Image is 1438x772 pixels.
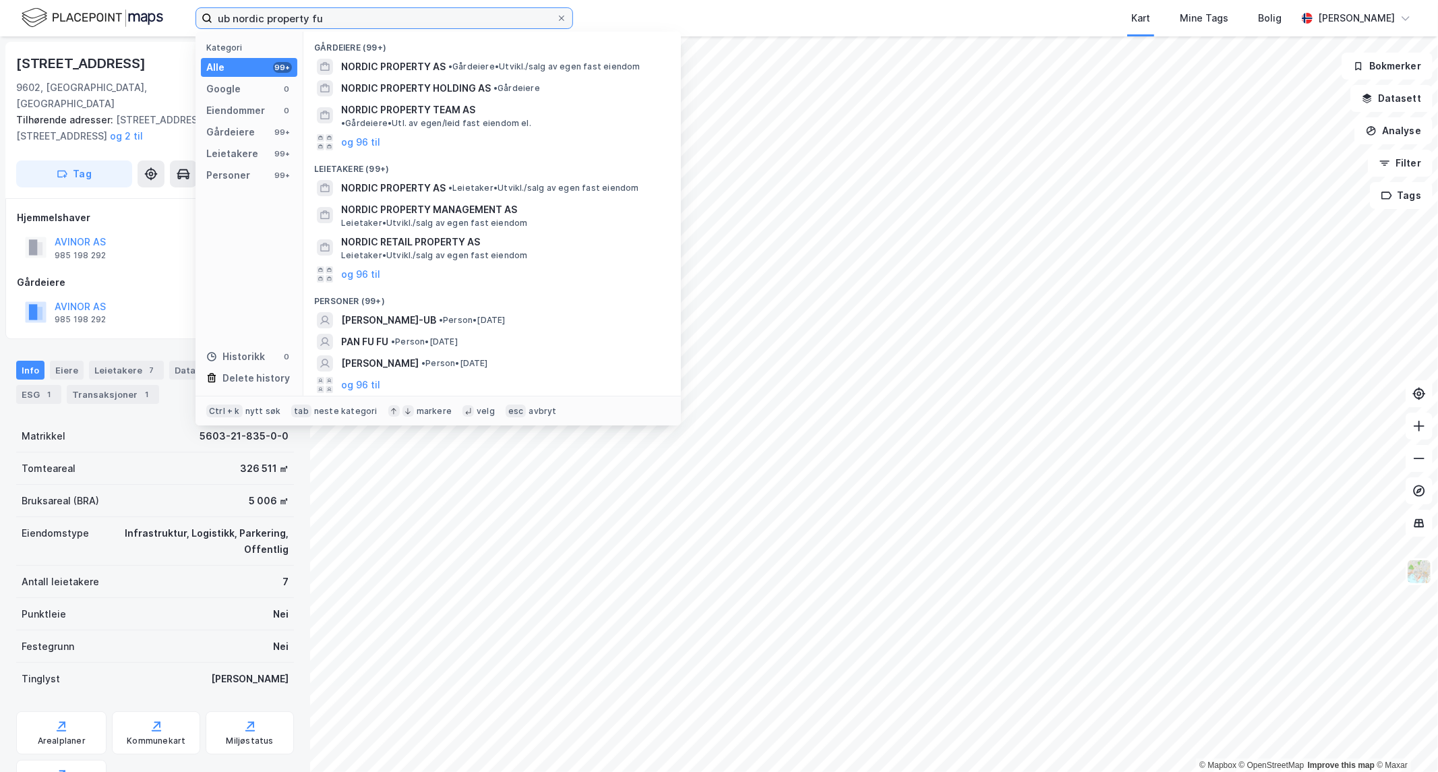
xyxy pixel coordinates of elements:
div: Bruksareal (BRA) [22,493,99,509]
div: Leietakere (99+) [303,153,681,177]
div: nytt søk [245,406,281,417]
button: Datasett [1350,85,1433,112]
div: 99+ [273,148,292,159]
button: Analyse [1354,117,1433,144]
div: Hjemmelshaver [17,210,293,226]
div: [PERSON_NAME] [211,671,289,687]
span: NORDIC PROPERTY MANAGEMENT AS [341,202,665,218]
div: Eiendomstype [22,525,89,541]
div: [PERSON_NAME] [1318,10,1395,26]
div: 9602, [GEOGRAPHIC_DATA], [GEOGRAPHIC_DATA] [16,80,212,112]
div: Info [16,361,44,380]
div: avbryt [529,406,556,417]
button: Filter [1368,150,1433,177]
span: • [493,83,498,93]
div: Alle [206,59,224,76]
iframe: Chat Widget [1371,707,1438,772]
div: 0 [281,351,292,362]
span: [PERSON_NAME]-UB [341,312,436,328]
span: • [439,315,443,325]
div: Transaksjoner [67,385,159,404]
span: Gårdeiere [493,83,540,94]
div: 0 [281,105,292,116]
div: Google [206,81,241,97]
div: 5 006 ㎡ [249,493,289,509]
button: og 96 til [341,266,380,283]
img: logo.f888ab2527a4732fd821a326f86c7f29.svg [22,6,163,30]
button: Bokmerker [1342,53,1433,80]
span: NORDIC PROPERTY AS [341,180,446,196]
div: [STREET_ADDRESS], [STREET_ADDRESS] [16,112,283,144]
span: Leietaker • Utvikl./salg av egen fast eiendom [341,218,528,229]
div: 1 [42,388,56,401]
div: Arealplaner [38,736,86,746]
div: Tomteareal [22,461,76,477]
a: Mapbox [1199,761,1236,770]
input: Søk på adresse, matrikkel, gårdeiere, leietakere eller personer [212,8,556,28]
div: Historikk [206,349,265,365]
div: Personer (99+) [303,285,681,309]
span: PAN FU FU [341,334,388,350]
div: 0 [281,84,292,94]
div: 7 [282,574,289,590]
div: Nei [273,639,289,655]
div: 7 [145,363,158,377]
span: Leietaker • Utvikl./salg av egen fast eiendom [341,250,528,261]
span: • [421,358,425,368]
div: tab [291,405,311,418]
div: Leietakere [89,361,164,380]
div: Miljøstatus [227,736,274,746]
div: Datasett [169,361,220,380]
div: Eiendommer [206,102,265,119]
div: 985 198 292 [55,314,106,325]
a: Improve this map [1308,761,1375,770]
div: velg [477,406,495,417]
div: Personer [206,167,250,183]
button: og 96 til [341,134,380,150]
span: Person • [DATE] [421,358,488,369]
div: neste kategori [314,406,378,417]
span: NORDIC RETAIL PROPERTY AS [341,234,665,250]
span: • [448,183,452,193]
div: Delete history [222,370,290,386]
div: 985 198 292 [55,250,106,261]
div: Gårdeiere [17,274,293,291]
button: og 96 til [341,377,380,393]
div: markere [417,406,452,417]
div: 99+ [273,170,292,181]
div: 99+ [273,127,292,138]
div: Leietakere [206,146,258,162]
button: Tag [16,160,132,187]
div: Matrikkel [22,428,65,444]
div: Ctrl + k [206,405,243,418]
div: 5603-21-835-0-0 [200,428,289,444]
div: Kategori [206,42,297,53]
span: Gårdeiere • Utvikl./salg av egen fast eiendom [448,61,640,72]
span: Leietaker • Utvikl./salg av egen fast eiendom [448,183,639,194]
div: Mine Tags [1180,10,1228,26]
div: [STREET_ADDRESS] [16,53,148,74]
div: 99+ [273,62,292,73]
div: ESG [16,385,61,404]
span: • [341,118,345,128]
span: [PERSON_NAME] [341,355,419,372]
div: Antall leietakere [22,574,99,590]
div: 1 [140,388,154,401]
div: Bolig [1258,10,1282,26]
span: Person • [DATE] [391,336,458,347]
button: Tags [1370,182,1433,209]
a: OpenStreetMap [1239,761,1305,770]
span: Person • [DATE] [439,315,506,326]
span: NORDIC PROPERTY TEAM AS [341,102,475,118]
span: NORDIC PROPERTY HOLDING AS [341,80,491,96]
div: Tinglyst [22,671,60,687]
div: Punktleie [22,606,66,622]
div: Kart [1131,10,1150,26]
div: Kontrollprogram for chat [1371,707,1438,772]
div: Gårdeiere [206,124,255,140]
div: Nei [273,606,289,622]
span: NORDIC PROPERTY AS [341,59,446,75]
span: Gårdeiere • Utl. av egen/leid fast eiendom el. [341,118,531,129]
img: Z [1406,559,1432,585]
div: 326 511 ㎡ [240,461,289,477]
